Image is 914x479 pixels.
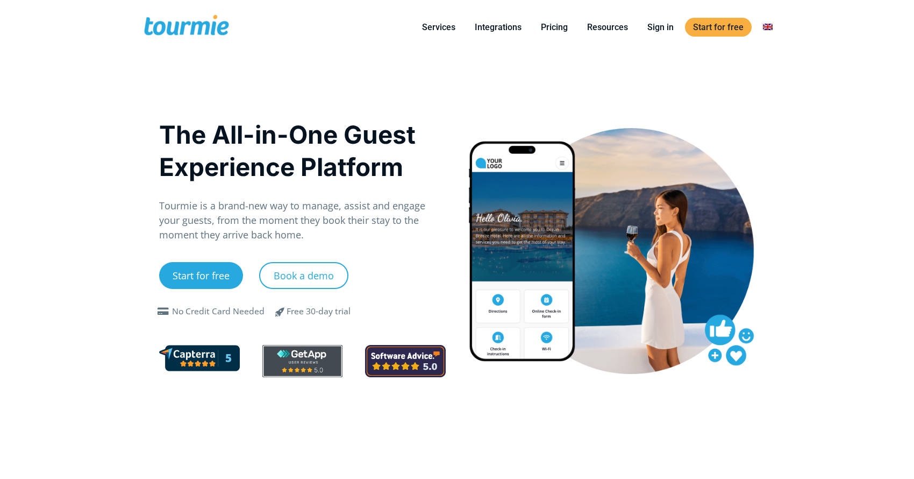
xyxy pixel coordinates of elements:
[639,20,682,34] a: Sign in
[159,199,446,242] p: Tourmie is a brand-new way to manage, assist and engage your guests, from the moment they book th...
[267,305,293,318] span: 
[172,305,265,318] div: No Credit Card Needed
[685,18,752,37] a: Start for free
[533,20,576,34] a: Pricing
[579,20,636,34] a: Resources
[159,262,243,289] a: Start for free
[259,262,348,289] a: Book a demo
[155,307,172,316] span: 
[414,20,463,34] a: Services
[159,118,446,183] h1: The All-in-One Guest Experience Platform
[287,305,351,318] div: Free 30-day trial
[467,20,530,34] a: Integrations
